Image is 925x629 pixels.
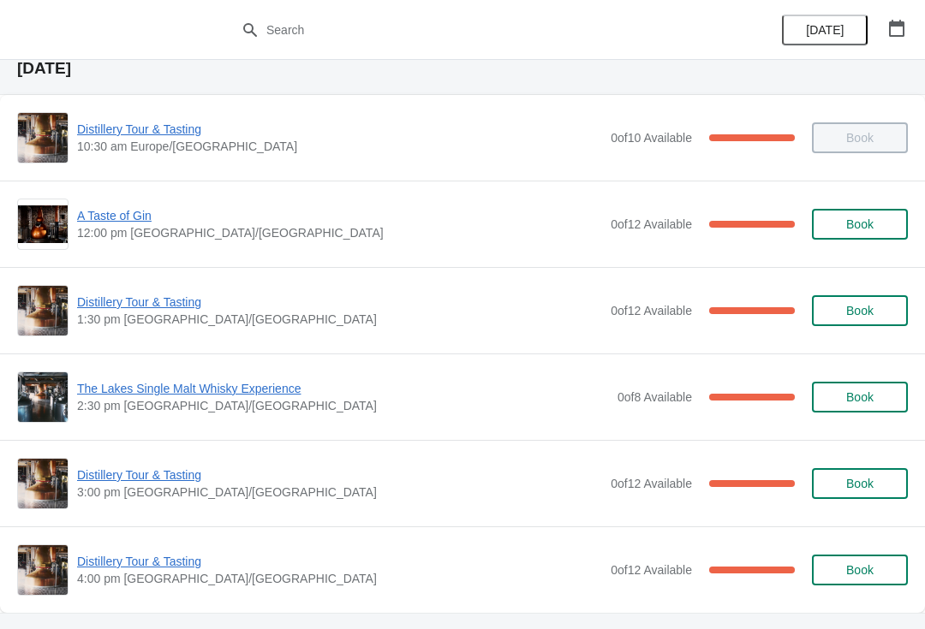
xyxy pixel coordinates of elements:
[18,372,68,422] img: The Lakes Single Malt Whisky Experience | | 2:30 pm Europe/London
[77,121,602,138] span: Distillery Tour & Tasting
[782,15,868,45] button: [DATE]
[812,468,908,499] button: Book
[77,484,602,501] span: 3:00 pm [GEOGRAPHIC_DATA]/[GEOGRAPHIC_DATA]
[846,217,874,231] span: Book
[77,224,602,241] span: 12:00 pm [GEOGRAPHIC_DATA]/[GEOGRAPHIC_DATA]
[18,113,68,163] img: Distillery Tour & Tasting | | 10:30 am Europe/London
[77,466,602,484] span: Distillery Tour & Tasting
[618,390,692,404] span: 0 of 8 Available
[18,459,68,508] img: Distillery Tour & Tasting | | 3:00 pm Europe/London
[812,382,908,412] button: Book
[18,545,68,595] img: Distillery Tour & Tasting | | 4:00 pm Europe/London
[77,294,602,311] span: Distillery Tour & Tasting
[611,217,692,231] span: 0 of 12 Available
[611,477,692,490] span: 0 of 12 Available
[18,286,68,335] img: Distillery Tour & Tasting | | 1:30 pm Europe/London
[266,15,694,45] input: Search
[846,304,874,317] span: Book
[77,380,609,397] span: The Lakes Single Malt Whisky Experience
[611,563,692,577] span: 0 of 12 Available
[18,205,68,243] img: A Taste of Gin | | 12:00 pm Europe/London
[806,23,844,37] span: [DATE]
[812,295,908,326] button: Book
[846,477,874,490] span: Book
[77,311,602,328] span: 1:30 pm [GEOGRAPHIC_DATA]/[GEOGRAPHIC_DATA]
[812,209,908,240] button: Book
[812,555,908,585] button: Book
[846,563,874,577] span: Book
[77,553,602,570] span: Distillery Tour & Tasting
[77,397,609,414] span: 2:30 pm [GEOGRAPHIC_DATA]/[GEOGRAPHIC_DATA]
[846,390,874,404] span: Book
[17,60,908,77] h2: [DATE]
[77,138,602,155] span: 10:30 am Europe/[GEOGRAPHIC_DATA]
[611,131,692,145] span: 0 of 10 Available
[77,207,602,224] span: A Taste of Gin
[77,570,602,587] span: 4:00 pm [GEOGRAPHIC_DATA]/[GEOGRAPHIC_DATA]
[611,304,692,317] span: 0 of 12 Available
